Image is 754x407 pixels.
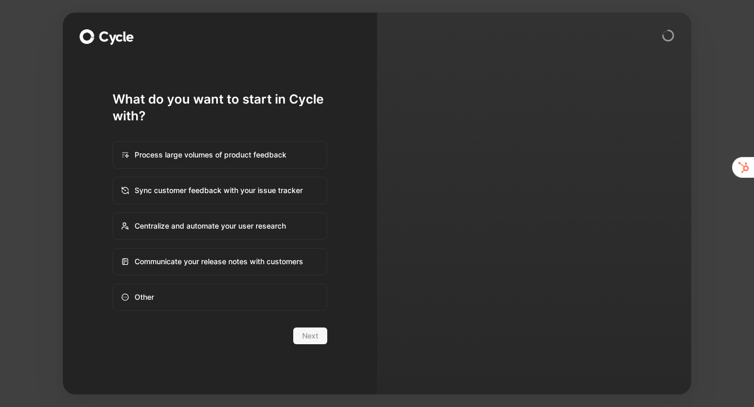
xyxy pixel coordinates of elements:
h1: What do you want to start in Cycle with? [113,91,327,125]
div: Communicate your release notes with customers [114,249,326,274]
div: Sync customer feedback with your issue tracker [114,178,326,203]
div: Process large volumes of product feedback [114,142,326,167]
div: Other [114,285,326,310]
div: Centralize and automate your user research [114,213,326,239]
